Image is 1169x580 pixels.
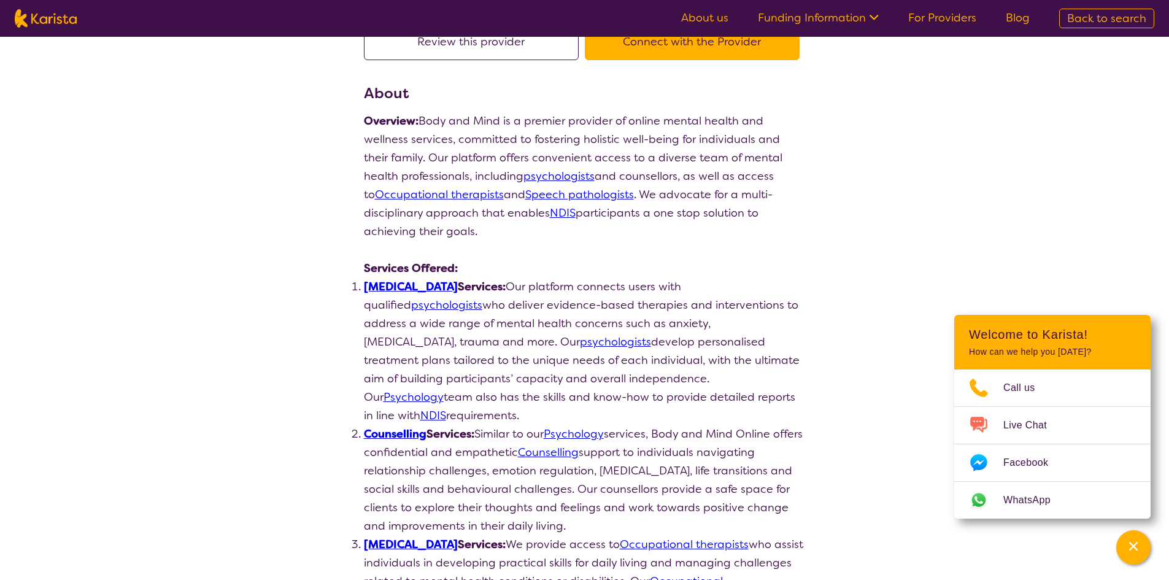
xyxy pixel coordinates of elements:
[364,537,506,552] strong: Services:
[364,261,458,276] strong: Services Offered:
[585,34,806,49] a: Connect with the Provider
[550,206,576,220] a: NDIS
[523,169,595,184] a: psychologists
[364,23,579,60] button: Review this provider
[411,298,482,312] a: psychologists
[620,537,749,552] a: Occupational therapists
[908,10,976,25] a: For Providers
[518,445,579,460] a: Counselling
[1003,416,1062,435] span: Live Chat
[15,9,77,28] img: Karista logo
[364,112,806,241] p: Body and Mind is a premier provider of online mental health and wellness services, committed to f...
[364,427,426,441] a: Counselling
[580,334,651,349] a: psychologists
[364,537,458,552] a: [MEDICAL_DATA]
[954,369,1151,519] ul: Choose channel
[954,315,1151,519] div: Channel Menu
[758,10,879,25] a: Funding Information
[1003,379,1050,397] span: Call us
[364,279,458,294] a: [MEDICAL_DATA]
[525,187,634,202] a: Speech pathologists
[384,390,444,404] a: Psychology
[364,279,506,294] strong: Services:
[1003,491,1065,509] span: WhatsApp
[420,408,446,423] a: NDIS
[375,187,504,202] a: Occupational therapists
[364,425,806,535] li: Similar to our services, Body and Mind Online offers confidential and empathetic support to indiv...
[544,427,604,441] a: Psychology
[1003,454,1063,472] span: Facebook
[969,347,1136,357] p: How can we help you [DATE]?
[1116,530,1151,565] button: Channel Menu
[954,482,1151,519] a: Web link opens in a new tab.
[585,23,800,60] button: Connect with the Provider
[364,427,474,441] strong: Services:
[364,34,585,49] a: Review this provider
[364,277,806,425] li: Our platform connects users with qualified who deliver evidence-based therapies and interventions...
[364,82,806,104] h3: About
[1059,9,1154,28] a: Back to search
[1067,11,1146,26] span: Back to search
[1006,10,1030,25] a: Blog
[364,114,419,128] strong: Overview:
[681,10,728,25] a: About us
[969,327,1136,342] h2: Welcome to Karista!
